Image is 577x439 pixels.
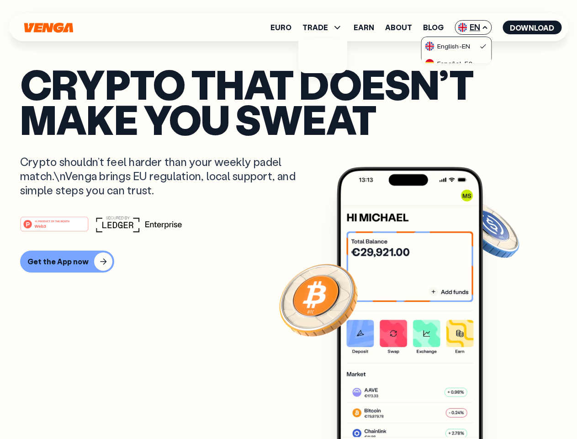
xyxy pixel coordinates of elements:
tspan: Web3 [35,223,46,228]
span: TRADE [302,24,328,31]
button: Get the App now [20,251,114,273]
img: flag-uk [458,23,467,32]
span: TRADE [302,22,343,33]
a: Earn [354,24,374,31]
svg: Home [23,22,74,33]
a: flag-ukEnglish-EN [422,37,491,54]
a: About [385,24,412,31]
div: Español - ES [425,59,472,68]
img: Bitcoin [277,258,360,341]
div: English - EN [425,42,470,51]
a: Blog [423,24,444,31]
img: flag-uk [425,42,434,51]
img: flag-es [425,59,434,68]
p: Crypto shouldn’t feel harder than your weekly padel match.\nVenga brings EU regulation, local sup... [20,155,309,198]
button: Download [503,21,561,34]
p: Crypto that doesn’t make you sweat [20,66,557,136]
div: Get the App now [27,257,89,266]
tspan: #1 PRODUCT OF THE MONTH [35,219,69,222]
span: EN [455,20,492,35]
a: Euro [270,24,291,31]
a: #1 PRODUCT OF THE MONTHWeb3 [20,222,89,234]
a: Get the App now [20,251,557,273]
img: USDC coin [455,197,521,262]
a: flag-esEspañol-ES [422,54,491,72]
